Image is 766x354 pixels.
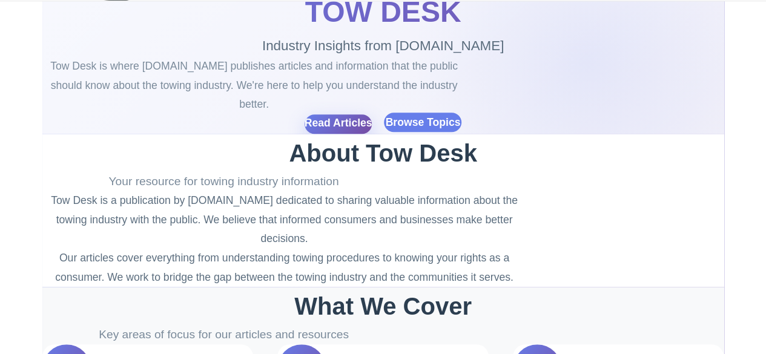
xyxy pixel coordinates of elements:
[42,287,724,326] h2: What We Cover
[42,191,527,249] p: Tow Desk is a publication by [DOMAIN_NAME] dedicated to sharing valuable information about the to...
[42,57,466,114] p: Tow Desk is where [DOMAIN_NAME] publishes articles and information that the public should know ab...
[42,134,724,172] h2: About Tow Desk
[384,113,461,132] a: Browse Topics
[42,35,724,57] p: Industry Insights from [DOMAIN_NAME]
[42,172,406,191] p: Your resource for towing industry information
[305,114,372,134] a: Read Articles
[42,249,527,287] p: Our articles cover everything from understanding towing procedures to knowing your rights as a co...
[42,326,406,344] p: Key areas of focus for our articles and resources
